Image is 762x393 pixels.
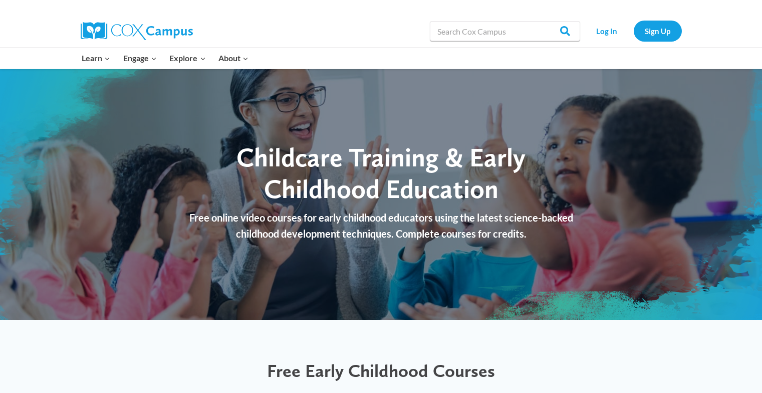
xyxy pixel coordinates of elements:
[267,360,495,381] span: Free Early Childhood Courses
[81,22,193,40] img: Cox Campus
[430,21,580,41] input: Search Cox Campus
[178,210,584,242] p: Free online video courses for early childhood educators using the latest science-backed childhood...
[634,21,682,41] a: Sign Up
[585,21,682,41] nav: Secondary Navigation
[82,52,110,65] span: Learn
[236,141,526,204] span: Childcare Training & Early Childhood Education
[169,52,205,65] span: Explore
[218,52,248,65] span: About
[585,21,629,41] a: Log In
[123,52,157,65] span: Engage
[76,48,255,69] nav: Primary Navigation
